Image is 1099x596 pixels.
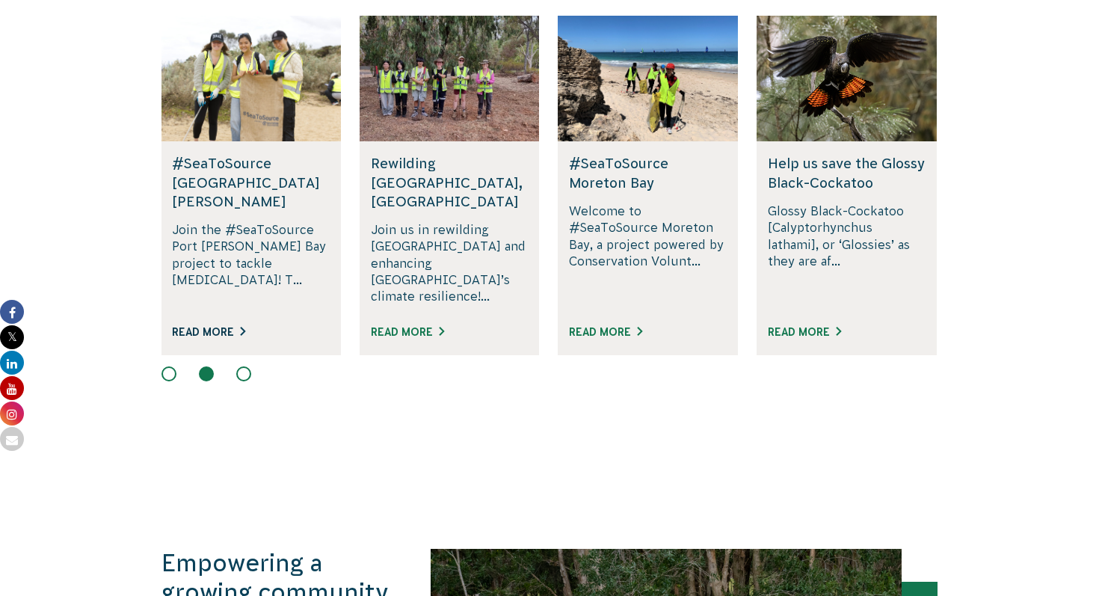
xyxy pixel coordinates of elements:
[172,326,245,338] a: Read More
[768,203,926,307] p: Glossy Black-Cockatoo [Calyptorhynchus lathami], or ‘Glossies’ as they are af...
[569,154,727,191] h5: #SeaToSource Moreton Bay
[569,203,727,307] p: Welcome to #SeaToSource Moreton Bay, a project powered by Conservation Volunt...
[768,326,841,338] a: Read More
[569,326,642,338] a: Read More
[768,154,926,191] h5: Help us save the Glossy Black-Cockatoo
[172,154,330,211] h5: #SeaToSource [GEOGRAPHIC_DATA][PERSON_NAME]
[371,326,444,338] a: Read More
[172,221,330,307] p: Join the #SeaToSource Port [PERSON_NAME] Bay project to tackle [MEDICAL_DATA]! T...
[371,221,529,307] p: Join us in rewilding [GEOGRAPHIC_DATA] and enhancing [GEOGRAPHIC_DATA]’s climate resilience!...
[371,154,529,211] h5: Rewilding [GEOGRAPHIC_DATA], [GEOGRAPHIC_DATA]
